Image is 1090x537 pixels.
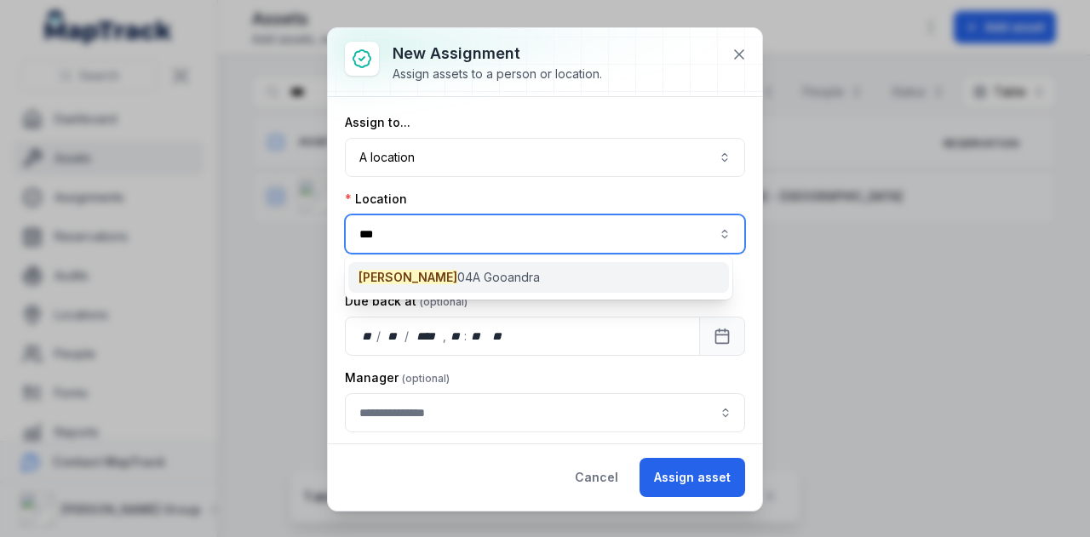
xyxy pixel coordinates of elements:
[699,317,745,356] button: Calendar
[468,328,485,345] div: minute,
[345,393,745,432] input: assignment-add:cf[907ad3fd-eed4-49d8-ad84-d22efbadc5a5]-label
[410,328,442,345] div: year,
[382,328,405,345] div: month,
[376,328,382,345] div: /
[345,114,410,131] label: Assign to...
[464,328,468,345] div: :
[489,328,508,345] div: am/pm,
[393,42,602,66] h3: New assignment
[359,328,376,345] div: day,
[345,369,450,386] label: Manager
[640,458,745,497] button: Assign asset
[359,270,457,284] span: [PERSON_NAME]
[443,328,448,345] div: ,
[345,191,407,208] label: Location
[448,328,465,345] div: hour,
[345,293,468,310] label: Due back at
[560,458,633,497] button: Cancel
[345,138,745,177] button: A location
[393,66,602,83] div: Assign assets to a person or location.
[404,328,410,345] div: /
[359,269,540,286] span: 04A Gooandra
